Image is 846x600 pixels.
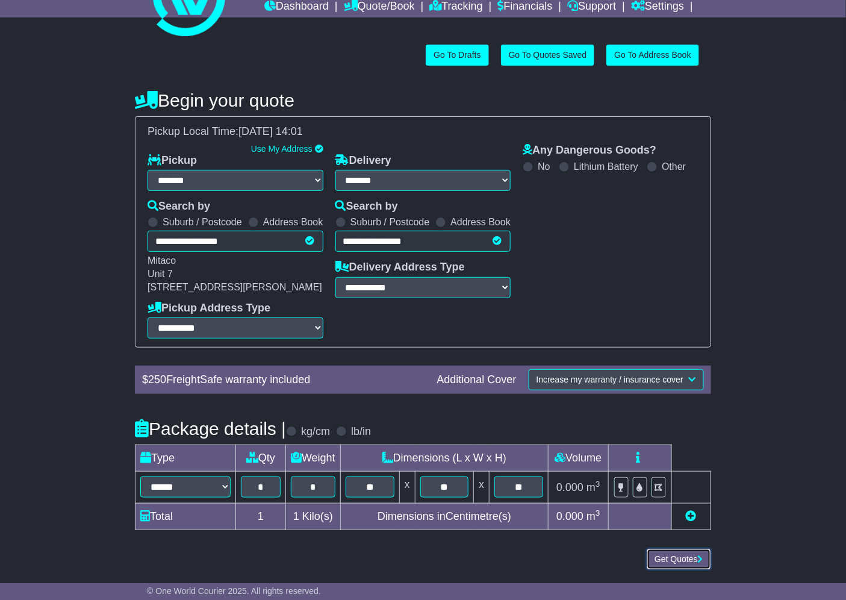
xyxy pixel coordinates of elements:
sup: 3 [596,508,600,517]
sup: 3 [596,480,600,489]
button: Increase my warranty / insurance cover [529,369,704,390]
td: Kilo(s) [285,503,340,530]
span: © One World Courier 2025. All rights reserved. [147,586,321,596]
a: Go To Drafts [426,45,488,66]
a: Add new item [686,510,697,522]
span: m [586,481,600,493]
div: $ FreightSafe warranty included [136,373,431,387]
a: Use My Address [251,144,313,154]
span: 0.000 [556,481,583,493]
span: [STREET_ADDRESS][PERSON_NAME] [148,282,322,292]
label: Search by [148,200,210,213]
label: Pickup [148,154,197,167]
label: Suburb / Postcode [350,216,430,228]
a: Go To Quotes Saved [501,45,595,66]
span: Increase my warranty / insurance cover [537,375,683,384]
span: Mitaco [148,255,176,266]
td: Type [135,445,236,472]
td: x [399,472,415,503]
span: 0.000 [556,510,583,522]
label: Pickup Address Type [148,302,270,315]
td: Volume [548,445,608,472]
div: Pickup Local Time: [142,125,704,139]
label: lb/in [351,425,371,439]
button: Get Quotes [647,549,711,570]
label: Delivery Address Type [335,261,465,274]
td: Total [135,503,236,530]
label: Other [662,161,686,172]
label: Address Book [450,216,511,228]
td: Dimensions (L x W x H) [341,445,549,472]
td: 1 [236,503,286,530]
td: Dimensions in Centimetre(s) [341,503,549,530]
td: Qty [236,445,286,472]
td: Weight [285,445,340,472]
span: [DATE] 14:01 [238,125,303,137]
td: x [474,472,490,503]
span: 1 [293,510,299,522]
a: Go To Address Book [606,45,698,66]
label: kg/cm [301,425,330,439]
label: No [538,161,550,172]
span: Unit 7 [148,269,173,279]
span: m [586,510,600,522]
label: Delivery [335,154,391,167]
label: Any Dangerous Goods? [523,144,656,157]
span: 250 [148,373,166,386]
h4: Package details | [135,419,286,439]
div: Additional Cover [431,373,523,387]
label: Suburb / Postcode [163,216,242,228]
h4: Begin your quote [135,90,711,110]
label: Lithium Battery [574,161,638,172]
label: Search by [335,200,398,213]
label: Address Book [263,216,323,228]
